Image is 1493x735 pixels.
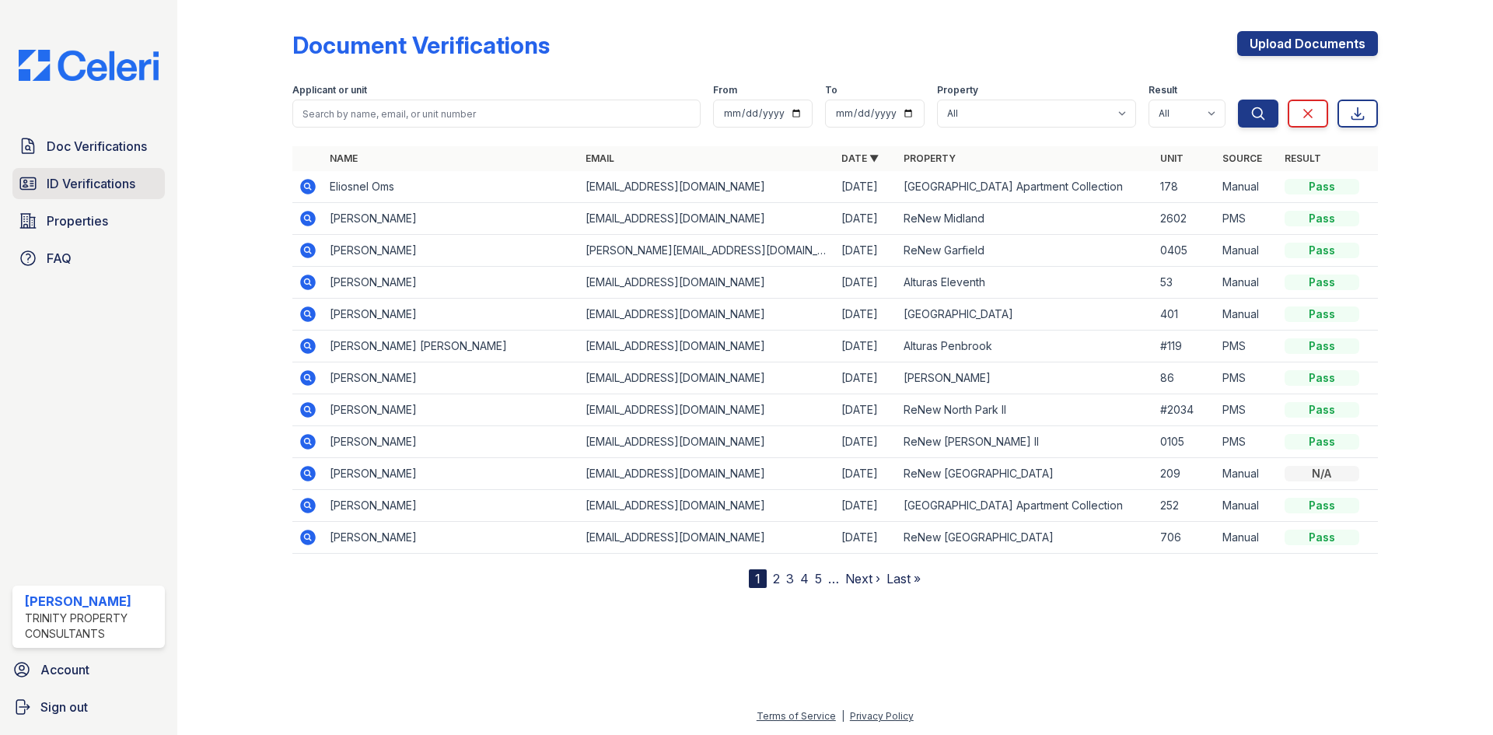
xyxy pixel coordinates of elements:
td: [PERSON_NAME][EMAIL_ADDRESS][DOMAIN_NAME] [579,235,835,267]
a: Name [330,152,358,164]
td: [PERSON_NAME] [323,522,579,554]
td: [DATE] [835,490,897,522]
a: Sign out [6,691,171,723]
a: Property [904,152,956,164]
td: Alturas Penbrook [897,331,1153,362]
td: [GEOGRAPHIC_DATA] Apartment Collection [897,171,1153,203]
td: [GEOGRAPHIC_DATA] Apartment Collection [897,490,1153,522]
a: 2 [773,571,780,586]
td: [DATE] [835,299,897,331]
td: PMS [1216,394,1278,426]
td: 0405 [1154,235,1216,267]
a: Unit [1160,152,1184,164]
td: 0105 [1154,426,1216,458]
label: Property [937,84,978,96]
a: Next › [845,571,880,586]
label: To [825,84,837,96]
td: [PERSON_NAME] [323,362,579,394]
td: Manual [1216,522,1278,554]
a: Email [586,152,614,164]
span: Properties [47,212,108,230]
a: Terms of Service [757,710,836,722]
td: [PERSON_NAME] [323,235,579,267]
td: [EMAIL_ADDRESS][DOMAIN_NAME] [579,171,835,203]
td: ReNew North Park II [897,394,1153,426]
td: Alturas Eleventh [897,267,1153,299]
td: [EMAIL_ADDRESS][DOMAIN_NAME] [579,426,835,458]
label: From [713,84,737,96]
td: 178 [1154,171,1216,203]
a: Privacy Policy [850,710,914,722]
td: [DATE] [835,331,897,362]
td: [PERSON_NAME] [323,299,579,331]
div: | [841,710,844,722]
td: [EMAIL_ADDRESS][DOMAIN_NAME] [579,522,835,554]
td: 53 [1154,267,1216,299]
td: ReNew Midland [897,203,1153,235]
td: Eliosnel Oms [323,171,579,203]
a: Account [6,654,171,685]
td: 86 [1154,362,1216,394]
td: ReNew [GEOGRAPHIC_DATA] [897,458,1153,490]
a: ID Verifications [12,168,165,199]
td: PMS [1216,203,1278,235]
td: 209 [1154,458,1216,490]
img: CE_Logo_Blue-a8612792a0a2168367f1c8372b55b34899dd931a85d93a1a3d3e32e68fde9ad4.png [6,50,171,81]
a: Result [1285,152,1321,164]
td: [DATE] [835,426,897,458]
a: Doc Verifications [12,131,165,162]
td: [EMAIL_ADDRESS][DOMAIN_NAME] [579,331,835,362]
td: 252 [1154,490,1216,522]
td: ReNew [GEOGRAPHIC_DATA] [897,522,1153,554]
span: Doc Verifications [47,137,147,156]
a: Source [1222,152,1262,164]
a: Last » [886,571,921,586]
div: 1 [749,569,767,588]
td: [EMAIL_ADDRESS][DOMAIN_NAME] [579,299,835,331]
td: [PERSON_NAME] [323,203,579,235]
span: … [828,569,839,588]
td: Manual [1216,458,1278,490]
td: [DATE] [835,171,897,203]
td: [DATE] [835,394,897,426]
div: Pass [1285,498,1359,513]
a: Date ▼ [841,152,879,164]
div: Pass [1285,434,1359,450]
div: Pass [1285,179,1359,194]
div: Pass [1285,243,1359,258]
td: Manual [1216,235,1278,267]
td: [DATE] [835,458,897,490]
td: Manual [1216,299,1278,331]
td: [DATE] [835,267,897,299]
td: PMS [1216,331,1278,362]
td: ReNew [PERSON_NAME] II [897,426,1153,458]
td: [DATE] [835,235,897,267]
div: Trinity Property Consultants [25,611,159,642]
input: Search by name, email, or unit number [292,100,701,128]
div: Pass [1285,275,1359,290]
td: [DATE] [835,203,897,235]
label: Result [1149,84,1177,96]
div: [PERSON_NAME] [25,592,159,611]
td: 706 [1154,522,1216,554]
a: Properties [12,205,165,236]
div: Pass [1285,402,1359,418]
div: Document Verifications [292,31,550,59]
td: Manual [1216,490,1278,522]
span: FAQ [47,249,72,268]
td: Manual [1216,267,1278,299]
td: [DATE] [835,362,897,394]
td: [PERSON_NAME] [323,490,579,522]
div: Pass [1285,338,1359,354]
td: PMS [1216,362,1278,394]
span: Sign out [40,698,88,716]
td: PMS [1216,426,1278,458]
td: [PERSON_NAME] [323,394,579,426]
td: [EMAIL_ADDRESS][DOMAIN_NAME] [579,267,835,299]
td: [PERSON_NAME] [323,458,579,490]
td: 2602 [1154,203,1216,235]
a: 3 [786,571,794,586]
div: Pass [1285,370,1359,386]
td: [EMAIL_ADDRESS][DOMAIN_NAME] [579,203,835,235]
